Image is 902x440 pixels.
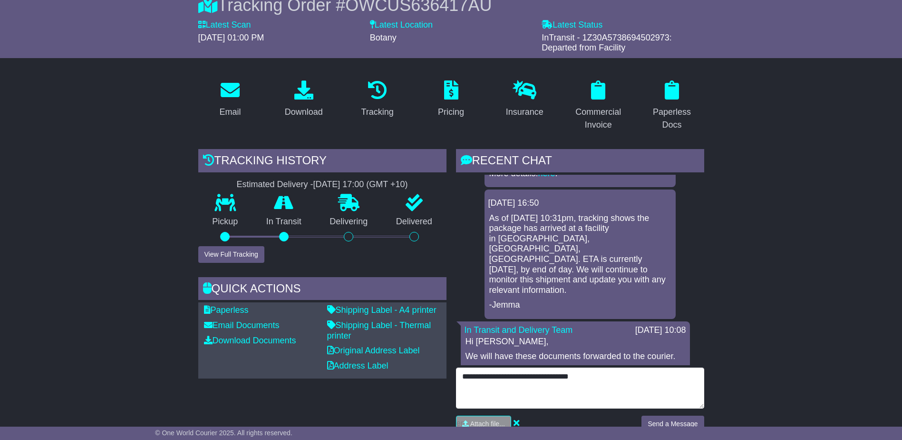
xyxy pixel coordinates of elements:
span: Botany [370,33,397,42]
p: Hi [PERSON_NAME], [466,337,685,347]
a: Shipping Label - Thermal printer [327,320,431,340]
button: Send a Message [641,416,704,432]
p: In Transit [252,217,316,227]
a: Commercial Invoice [566,77,630,135]
label: Latest Scan [198,20,251,30]
span: [DATE] 01:00 PM [198,33,264,42]
a: Insurance [500,77,550,122]
a: Tracking [355,77,399,122]
a: Pricing [432,77,470,122]
div: Estimated Delivery - [198,180,446,190]
div: Pricing [438,106,464,119]
span: © One World Courier 2025. All rights reserved. [155,429,292,437]
div: [DATE] 16:50 [488,198,672,209]
div: Quick Actions [198,277,446,303]
span: InTransit - 1Z30A5738694502973: Departed from Facility [542,33,672,53]
p: As of [DATE] 10:31pm, tracking shows the package has arrived at a facility in [GEOGRAPHIC_DATA], ... [489,213,671,296]
a: Shipping Label - A4 printer [327,305,436,315]
a: In Transit and Delivery Team [465,325,573,335]
p: -Jemma [489,300,671,310]
a: Download [279,77,329,122]
label: Latest Location [370,20,433,30]
a: Email Documents [204,320,280,330]
a: Address Label [327,361,388,370]
div: RECENT CHAT [456,149,704,175]
a: Original Address Label [327,346,420,355]
div: Tracking [361,106,393,119]
p: We will have these documents forwarded to the courier. [466,351,685,362]
div: Tracking history [198,149,446,175]
a: Paperless Docs [640,77,704,135]
p: Pickup [198,217,252,227]
a: here [538,169,555,178]
div: [DATE] 17:00 (GMT +10) [313,180,408,190]
div: Commercial Invoice [572,106,624,131]
p: Delivered [382,217,446,227]
div: Download [285,106,323,119]
a: Download Documents [204,336,296,345]
div: Email [219,106,241,119]
button: View Full Tracking [198,246,264,263]
a: Email [213,77,247,122]
div: [DATE] 10:08 [635,325,686,336]
div: Insurance [506,106,543,119]
div: Paperless Docs [646,106,698,131]
label: Latest Status [542,20,602,30]
a: Paperless [204,305,249,315]
p: Delivering [316,217,382,227]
